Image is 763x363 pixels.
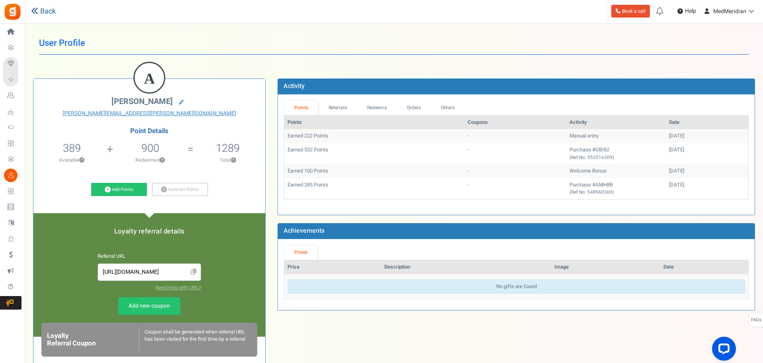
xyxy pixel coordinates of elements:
[669,146,745,154] div: [DATE]
[284,245,317,260] a: Prizes
[357,100,397,115] a: Redeems
[284,226,325,235] b: Achievements
[39,32,749,55] h1: User Profile
[231,158,236,163] button: ?
[284,81,305,91] b: Activity
[155,284,201,291] a: Need help with URL?
[141,142,159,154] h5: 900
[669,167,745,175] div: [DATE]
[464,116,566,130] th: Coupons
[683,7,696,15] span: Help
[39,110,259,118] a: [PERSON_NAME][EMAIL_ADDRESS][PERSON_NAME][DOMAIN_NAME]
[464,178,566,199] td: -
[464,164,566,178] td: -
[152,183,208,196] a: Subtract Points
[569,154,614,161] small: (Ref No: 553516309)
[194,157,261,164] p: Total
[566,164,666,178] td: Welcome Bonus
[79,158,84,163] button: ?
[569,189,614,196] small: (Ref No: 548960360)
[284,143,464,164] td: Earned 532 Points
[669,132,745,140] div: [DATE]
[464,129,566,143] td: -
[660,260,748,274] th: Date
[381,260,551,274] th: Description
[216,142,240,154] h5: 1289
[98,254,201,259] h6: Referral URL
[33,128,265,135] h4: Point Details
[666,116,748,130] th: Date
[669,181,745,189] div: [DATE]
[91,183,147,196] a: Add Points
[284,260,381,274] th: Prize
[47,332,139,347] h6: Loyalty Referral Coupon
[751,312,761,328] span: FAQs
[611,5,650,18] a: Book a call
[566,143,666,164] td: Purchase #OBI82
[284,116,464,130] th: Points
[566,116,666,130] th: Activity
[284,178,464,199] td: Earned 285 Points
[713,7,746,16] span: MedMeridian
[114,157,186,164] p: Redeemed
[566,178,666,199] td: Purchase #AMH8B
[118,297,180,315] a: Add new coupon
[397,100,431,115] a: Orders
[187,265,200,279] span: Click to Copy
[288,279,745,294] div: No gifts are found
[37,157,106,164] p: Available
[464,143,566,164] td: -
[112,96,173,107] span: [PERSON_NAME]
[284,129,464,143] td: Earned 222 Points
[63,140,81,156] span: 389
[160,158,165,163] button: ?
[318,100,357,115] a: Referrals
[139,328,252,351] div: Coupon shall be generated when referral URL has been visited for the first time by a referral
[569,132,599,139] span: Manual entry
[284,100,318,115] a: Points
[135,63,164,94] figcaption: A
[41,228,257,235] h5: Loyalty referral details
[4,3,22,21] img: Gratisfaction
[284,164,464,178] td: Earned 100 Points
[431,100,465,115] a: Others
[551,260,660,274] th: Image
[674,5,699,18] a: Help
